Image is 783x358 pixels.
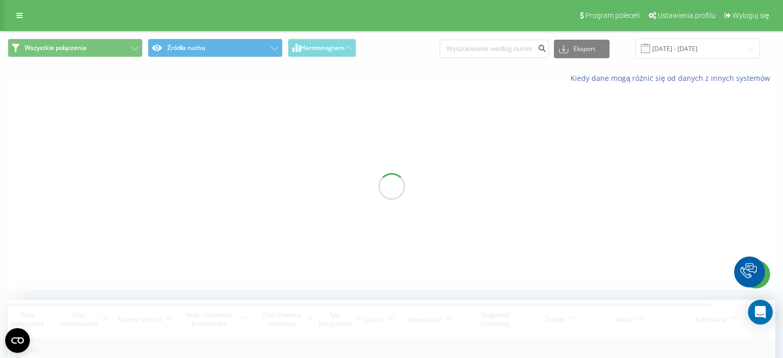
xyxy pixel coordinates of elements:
span: Ustawienia profilu [658,11,716,20]
span: Wyloguj się [733,11,769,20]
div: Open Intercom Messenger [748,300,773,325]
span: Harmonogram [301,44,344,52]
button: Eksport [554,40,610,58]
input: Wyszukiwanie według numeru [440,40,549,58]
span: Wszystkie połączenia [25,44,86,52]
button: Harmonogram [288,39,356,57]
button: Open CMP widget [5,328,30,353]
a: Kiedy dane mogą różnić się od danych z innych systemów [570,73,775,83]
button: Źródła ruchu [148,39,283,57]
button: Wszystkie połączenia [8,39,143,57]
span: Program poleceń [585,11,640,20]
